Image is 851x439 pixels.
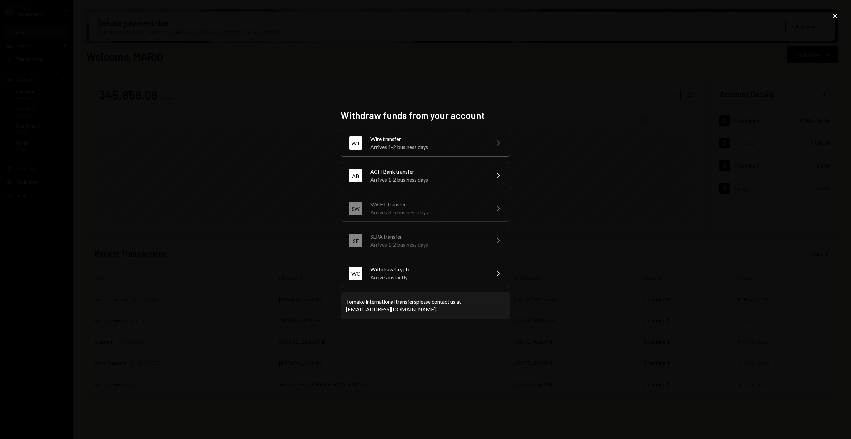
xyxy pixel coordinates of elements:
[349,234,362,247] div: SE
[370,208,486,216] div: Arrives 3-5 business days
[349,136,362,150] div: WT
[370,200,486,208] div: SWIFT transfer
[341,260,510,287] button: WCWithdraw CryptoArrives instantly
[341,109,510,122] h2: Withdraw funds from your account
[370,233,486,241] div: SEPA transfer
[370,176,486,184] div: Arrives 1-2 business days
[341,130,510,157] button: WTWire transferArrives 1-2 business days
[341,227,510,254] button: SESEPA transferArrives 1-2 business days
[341,162,510,189] button: ABACH Bank transferArrives 1-2 business days
[349,202,362,215] div: SW
[341,195,510,222] button: SWSWIFT transferArrives 3-5 business days
[370,241,486,249] div: Arrives 1-2 business days
[370,273,486,281] div: Arrives instantly
[349,169,362,182] div: AB
[349,267,362,280] div: WC
[370,265,486,273] div: Withdraw Crypto
[370,168,486,176] div: ACH Bank transfer
[346,298,505,313] div: To make international transfers please contact us at .
[370,143,486,151] div: Arrives 1-2 business days
[370,135,486,143] div: Wire transfer
[346,306,436,313] a: [EMAIL_ADDRESS][DOMAIN_NAME]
